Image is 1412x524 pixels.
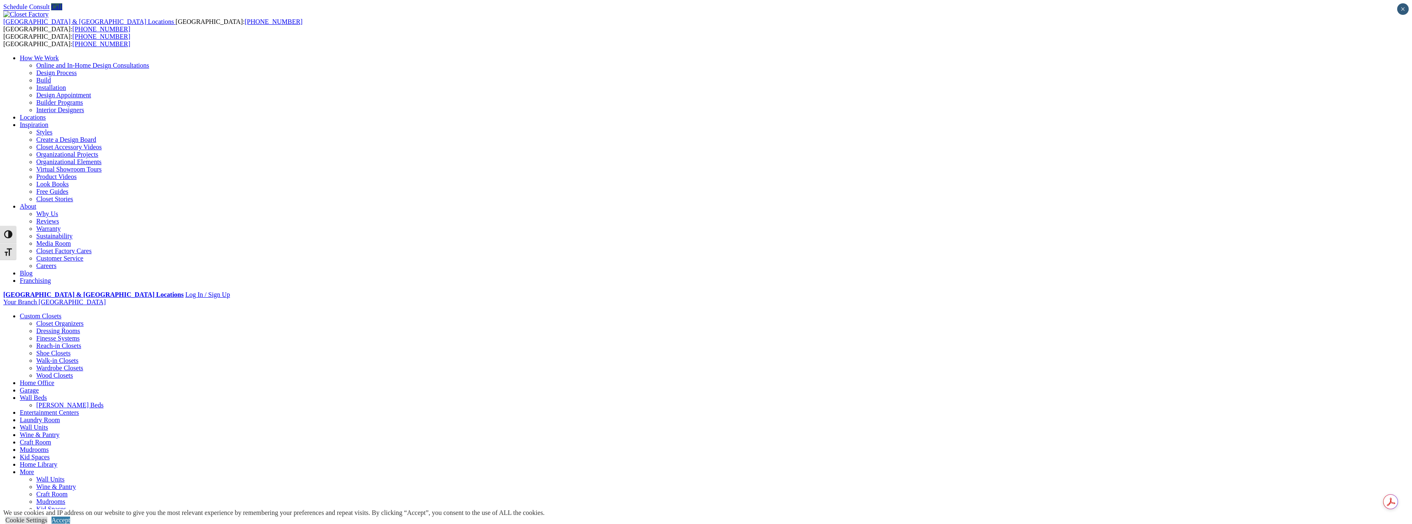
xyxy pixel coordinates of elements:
a: Installation [36,84,66,91]
a: Garage [20,387,39,394]
a: Wall Beds [20,394,47,401]
a: [PERSON_NAME] Beds [36,402,103,409]
a: Reach-in Closets [36,342,81,349]
a: Interior Designers [36,106,84,113]
a: Log In / Sign Up [185,291,230,298]
a: Shoe Closets [36,350,70,357]
a: Why Us [36,210,58,217]
a: Create a Design Board [36,136,96,143]
a: Warranty [36,225,61,232]
a: Wine & Pantry [36,483,76,490]
a: [PHONE_NUMBER] [73,40,130,47]
a: [GEOGRAPHIC_DATA] & [GEOGRAPHIC_DATA] Locations [3,18,176,25]
a: Mudrooms [36,498,65,505]
a: Customer Service [36,255,83,262]
a: Product Videos [36,173,77,180]
a: Home Library [20,461,57,468]
a: Online and In-Home Design Consultations [36,62,149,69]
a: Locations [20,114,46,121]
a: Styles [36,129,52,136]
a: [PHONE_NUMBER] [244,18,302,25]
a: Franchising [20,277,51,284]
a: Wall Units [20,424,48,431]
a: Cookie Settings [5,517,47,524]
a: Closet Accessory Videos [36,143,102,150]
a: Blog [20,270,33,277]
a: [PHONE_NUMBER] [73,26,130,33]
span: [GEOGRAPHIC_DATA]: [GEOGRAPHIC_DATA]: [3,33,130,47]
a: Design Process [36,69,77,76]
a: Organizational Projects [36,151,98,158]
a: Sustainability [36,233,73,240]
a: Schedule Consult [3,3,49,10]
button: Close [1397,3,1409,15]
a: Closet Factory Cares [36,247,92,254]
a: [PHONE_NUMBER] [73,33,130,40]
a: Finesse Systems [36,335,80,342]
a: Reviews [36,218,59,225]
div: We use cookies and IP address on our website to give you the most relevant experience by remember... [3,509,545,517]
a: Accept [52,517,70,524]
a: Organizational Elements [36,158,101,165]
a: Kid Spaces [20,454,49,461]
a: Dressing Rooms [36,327,80,334]
a: Your Branch [GEOGRAPHIC_DATA] [3,298,106,305]
a: Careers [36,262,56,269]
span: Your Branch [3,298,37,305]
a: Wardrobe Closets [36,364,83,371]
a: Kid Spaces [36,505,66,512]
a: Virtual Showroom Tours [36,166,102,173]
a: Wall Units [36,476,64,483]
img: Closet Factory [3,11,49,18]
a: Craft Room [20,439,51,446]
a: Laundry Room [20,416,60,423]
a: Media Room [36,240,71,247]
a: Entertainment Centers [20,409,79,416]
a: Mudrooms [20,446,49,453]
a: About [20,203,36,210]
a: Build [36,77,51,84]
a: Builder Programs [36,99,83,106]
a: Custom Closets [20,313,61,320]
a: How We Work [20,54,59,61]
a: Call [51,3,62,10]
a: Walk-in Closets [36,357,78,364]
a: Wood Closets [36,372,73,379]
a: Wine & Pantry [20,431,59,438]
a: Inspiration [20,121,48,128]
a: More menu text will display only on big screen [20,468,34,475]
span: [GEOGRAPHIC_DATA] & [GEOGRAPHIC_DATA] Locations [3,18,174,25]
a: Closet Organizers [36,320,84,327]
a: Free Guides [36,188,68,195]
a: Look Books [36,181,69,188]
a: Design Appointment [36,92,91,99]
a: Home Office [20,379,54,386]
a: [GEOGRAPHIC_DATA] & [GEOGRAPHIC_DATA] Locations [3,291,183,298]
a: Closet Stories [36,195,73,202]
a: Craft Room [36,491,68,498]
span: [GEOGRAPHIC_DATA] [38,298,106,305]
span: [GEOGRAPHIC_DATA]: [GEOGRAPHIC_DATA]: [3,18,303,33]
